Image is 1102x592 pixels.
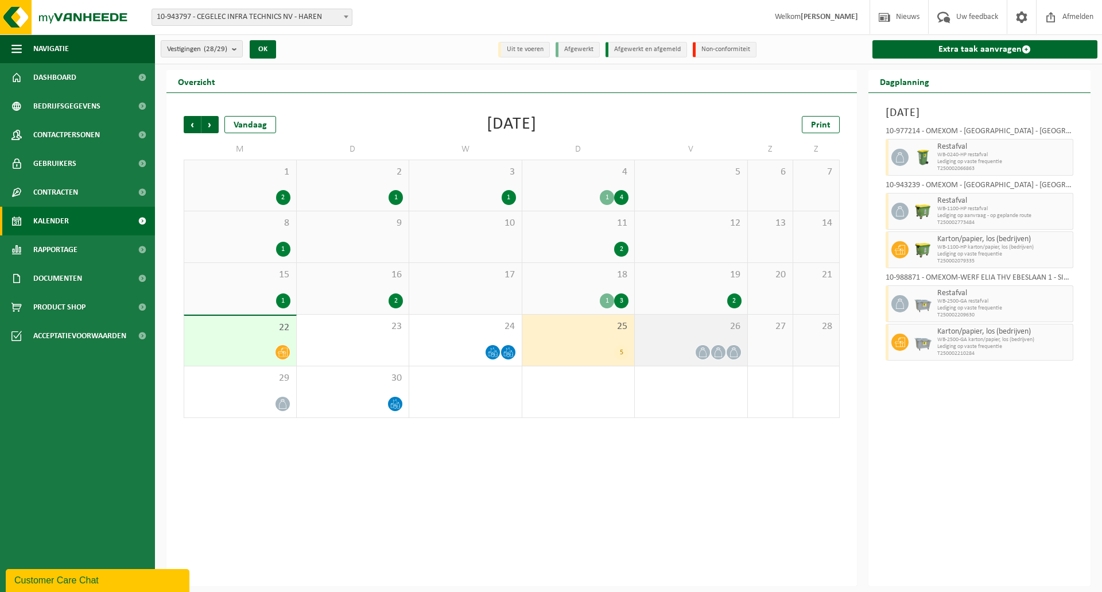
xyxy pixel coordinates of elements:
span: 4 [528,166,629,179]
span: Lediging op vaste frequentie [937,158,1070,165]
td: D [297,139,410,160]
span: 17 [415,269,516,281]
span: 13 [754,217,787,230]
span: 22 [190,322,290,334]
h2: Dagplanning [868,70,941,92]
span: Lediging op vaste frequentie [937,305,1070,312]
span: 28 [799,320,833,333]
span: 21 [799,269,833,281]
div: 2 [614,242,628,257]
span: 10-943797 - CEGELEC INFRA TECHNICS NV - HAREN [152,9,352,26]
span: 10-943797 - CEGELEC INFRA TECHNICS NV - HAREN [152,9,352,25]
span: Documenten [33,264,82,293]
span: 25 [528,320,629,333]
div: 5 [614,345,628,360]
span: 23 [302,320,403,333]
span: 1 [190,166,290,179]
span: 30 [302,372,403,385]
span: 7 [799,166,833,179]
span: WB-2500-GA restafval [937,298,1070,305]
span: Vestigingen [167,41,227,58]
span: Gebruikers [33,149,76,178]
span: Restafval [937,142,1070,152]
span: 9 [302,217,403,230]
span: Bedrijfsgegevens [33,92,100,121]
div: 1 [389,190,403,205]
span: Dashboard [33,63,76,92]
td: M [184,139,297,160]
div: 1 [276,293,290,308]
button: Vestigingen(28/29) [161,40,243,57]
td: W [409,139,522,160]
span: Rapportage [33,235,77,264]
span: T250002066863 [937,165,1070,172]
a: Extra taak aanvragen [872,40,1098,59]
div: 1 [502,190,516,205]
li: Afgewerkt en afgemeld [606,42,687,57]
span: 8 [190,217,290,230]
img: WB-1100-HPE-GN-50 [914,241,932,258]
button: OK [250,40,276,59]
count: (28/29) [204,45,227,53]
strong: [PERSON_NAME] [801,13,858,21]
span: 16 [302,269,403,281]
div: Vandaag [224,116,276,133]
li: Non-conformiteit [693,42,756,57]
td: Z [748,139,794,160]
span: T250002210284 [937,350,1070,357]
span: 12 [641,217,742,230]
div: 10-977214 - OMEXOM - [GEOGRAPHIC_DATA] - [GEOGRAPHIC_DATA] [886,127,1074,139]
span: Lediging op vaste frequentie [937,251,1070,258]
span: Kalender [33,207,69,235]
span: 5 [641,166,742,179]
iframe: chat widget [6,567,192,592]
span: Print [811,121,831,130]
div: 2 [389,293,403,308]
img: WB-1100-HPE-GN-50 [914,203,932,220]
span: Acceptatievoorwaarden [33,322,126,350]
span: Karton/papier, los (bedrijven) [937,327,1070,336]
div: 1 [600,293,614,308]
div: 2 [727,293,742,308]
td: D [522,139,635,160]
span: 15 [190,269,290,281]
span: 14 [799,217,833,230]
span: 26 [641,320,742,333]
span: Restafval [937,289,1070,298]
span: 29 [190,372,290,385]
span: 6 [754,166,787,179]
span: 3 [415,166,516,179]
td: V [635,139,748,160]
span: Contracten [33,178,78,207]
span: T250002209630 [937,312,1070,319]
span: 11 [528,217,629,230]
a: Print [802,116,840,133]
span: 19 [641,269,742,281]
span: 10 [415,217,516,230]
span: WB-1100-HP restafval [937,206,1070,212]
td: Z [793,139,839,160]
span: 18 [528,269,629,281]
span: T250002079335 [937,258,1070,265]
div: [DATE] [487,116,537,133]
div: 1 [276,242,290,257]
span: Vorige [184,116,201,133]
li: Uit te voeren [498,42,550,57]
li: Afgewerkt [556,42,600,57]
img: WB-2500-GAL-GY-01 [914,295,932,312]
div: 3 [614,293,628,308]
img: WB-2500-GAL-GY-01 [914,334,932,351]
h3: [DATE] [886,105,1074,122]
span: Karton/papier, los (bedrijven) [937,235,1070,244]
span: 20 [754,269,787,281]
span: 24 [415,320,516,333]
div: 2 [276,190,290,205]
span: WB-0240-HP restafval [937,152,1070,158]
span: Navigatie [33,34,69,63]
span: Restafval [937,196,1070,206]
span: 27 [754,320,787,333]
span: Contactpersonen [33,121,100,149]
span: WB-2500-GA karton/papier, los (bedrijven) [937,336,1070,343]
span: Product Shop [33,293,86,322]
